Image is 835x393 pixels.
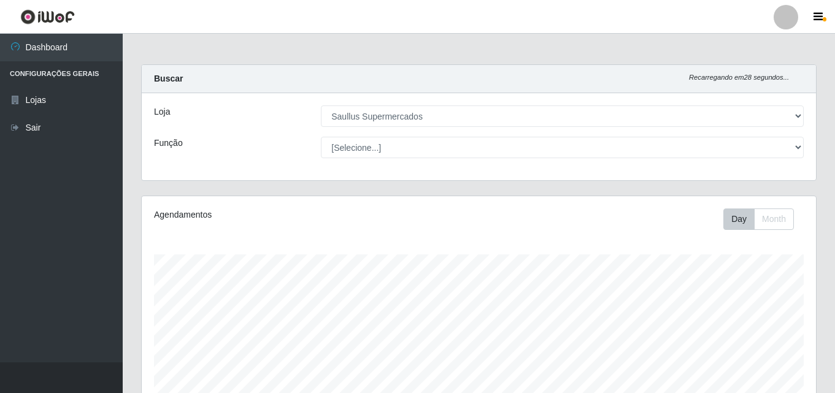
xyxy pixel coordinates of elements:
[689,74,789,81] i: Recarregando em 28 segundos...
[723,208,794,230] div: First group
[154,137,183,150] label: Função
[154,105,170,118] label: Loja
[754,208,794,230] button: Month
[154,208,414,221] div: Agendamentos
[723,208,755,230] button: Day
[723,208,804,230] div: Toolbar with button groups
[20,9,75,25] img: CoreUI Logo
[154,74,183,83] strong: Buscar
